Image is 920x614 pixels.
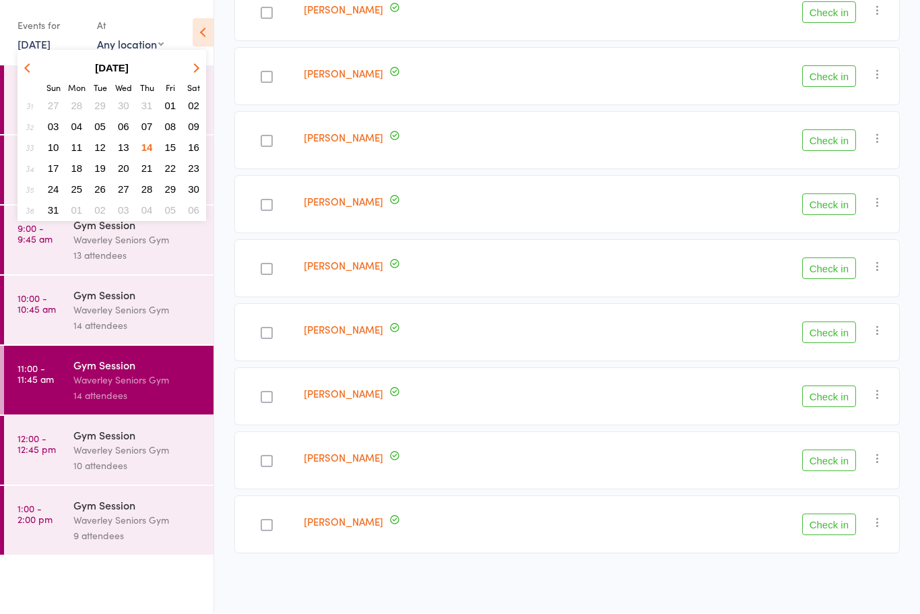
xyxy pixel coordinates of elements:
[183,160,204,178] button: 23
[183,139,204,157] button: 16
[188,100,199,112] span: 02
[113,202,134,220] button: 03
[48,205,59,216] span: 31
[802,66,856,88] button: Check in
[71,142,83,154] span: 11
[73,373,202,388] div: Waverley Seniors Gym
[18,293,56,315] time: 10:00 - 10:45 am
[137,118,158,136] button: 07
[67,160,88,178] button: 18
[18,223,53,245] time: 9:00 - 9:45 am
[94,163,106,175] span: 19
[141,184,153,195] span: 28
[802,194,856,216] button: Check in
[18,37,51,52] a: [DATE]
[73,428,202,443] div: Gym Session
[187,82,200,94] small: Saturday
[43,118,64,136] button: 03
[90,202,110,220] button: 02
[113,139,134,157] button: 13
[304,451,383,465] a: [PERSON_NAME]
[802,450,856,472] button: Check in
[90,97,110,115] button: 29
[141,100,153,112] span: 31
[90,139,110,157] button: 12
[26,206,34,216] em: 36
[67,139,88,157] button: 11
[188,163,199,175] span: 23
[94,184,106,195] span: 26
[48,121,59,133] span: 03
[26,143,34,154] em: 33
[802,258,856,280] button: Check in
[137,202,158,220] button: 04
[94,205,106,216] span: 02
[118,163,129,175] span: 20
[46,82,61,94] small: Sunday
[18,363,54,385] time: 11:00 - 11:45 am
[73,248,202,264] div: 13 attendees
[90,160,110,178] button: 19
[73,528,202,544] div: 9 attendees
[183,202,204,220] button: 06
[188,205,199,216] span: 06
[304,515,383,529] a: [PERSON_NAME]
[304,131,383,145] a: [PERSON_NAME]
[4,276,213,345] a: 10:00 -10:45 amGym SessionWaverley Seniors Gym14 attendees
[71,100,83,112] span: 28
[73,303,202,318] div: Waverley Seniors Gym
[73,318,202,334] div: 14 attendees
[18,433,56,455] time: 12:00 - 12:45 pm
[4,66,213,135] a: 7:00 -7:45 amGym SessionWaverley Seniors Gym11 attendees
[73,513,202,528] div: Waverley Seniors Gym
[304,259,383,273] a: [PERSON_NAME]
[166,82,175,94] small: Friday
[304,195,383,209] a: [PERSON_NAME]
[4,487,213,555] a: 1:00 -2:00 pmGym SessionWaverley Seniors Gym9 attendees
[113,160,134,178] button: 20
[165,205,176,216] span: 05
[304,387,383,401] a: [PERSON_NAME]
[165,100,176,112] span: 01
[141,205,153,216] span: 04
[160,139,181,157] button: 15
[48,163,59,175] span: 17
[4,417,213,485] a: 12:00 -12:45 pmGym SessionWaverley Seniors Gym10 attendees
[97,15,164,37] div: At
[802,322,856,344] button: Check in
[165,142,176,154] span: 15
[67,202,88,220] button: 01
[165,163,176,175] span: 22
[118,142,129,154] span: 13
[73,218,202,233] div: Gym Session
[113,97,134,115] button: 30
[183,97,204,115] button: 02
[67,97,88,115] button: 28
[73,388,202,404] div: 14 attendees
[137,139,158,157] button: 14
[48,100,59,112] span: 27
[94,82,107,94] small: Tuesday
[141,142,153,154] span: 14
[113,118,134,136] button: 06
[4,206,213,275] a: 9:00 -9:45 amGym SessionWaverley Seniors Gym13 attendees
[140,82,154,94] small: Thursday
[160,97,181,115] button: 01
[18,503,53,525] time: 1:00 - 2:00 pm
[304,323,383,337] a: [PERSON_NAME]
[43,160,64,178] button: 17
[183,118,204,136] button: 09
[188,142,199,154] span: 16
[73,233,202,248] div: Waverley Seniors Gym
[160,181,181,199] button: 29
[68,82,86,94] small: Monday
[183,181,204,199] button: 30
[141,121,153,133] span: 07
[73,458,202,474] div: 10 attendees
[4,346,213,415] a: 11:00 -11:45 amGym SessionWaverley Seniors Gym14 attendees
[118,100,129,112] span: 30
[26,164,34,175] em: 34
[26,101,33,112] em: 31
[18,15,84,37] div: Events for
[160,160,181,178] button: 22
